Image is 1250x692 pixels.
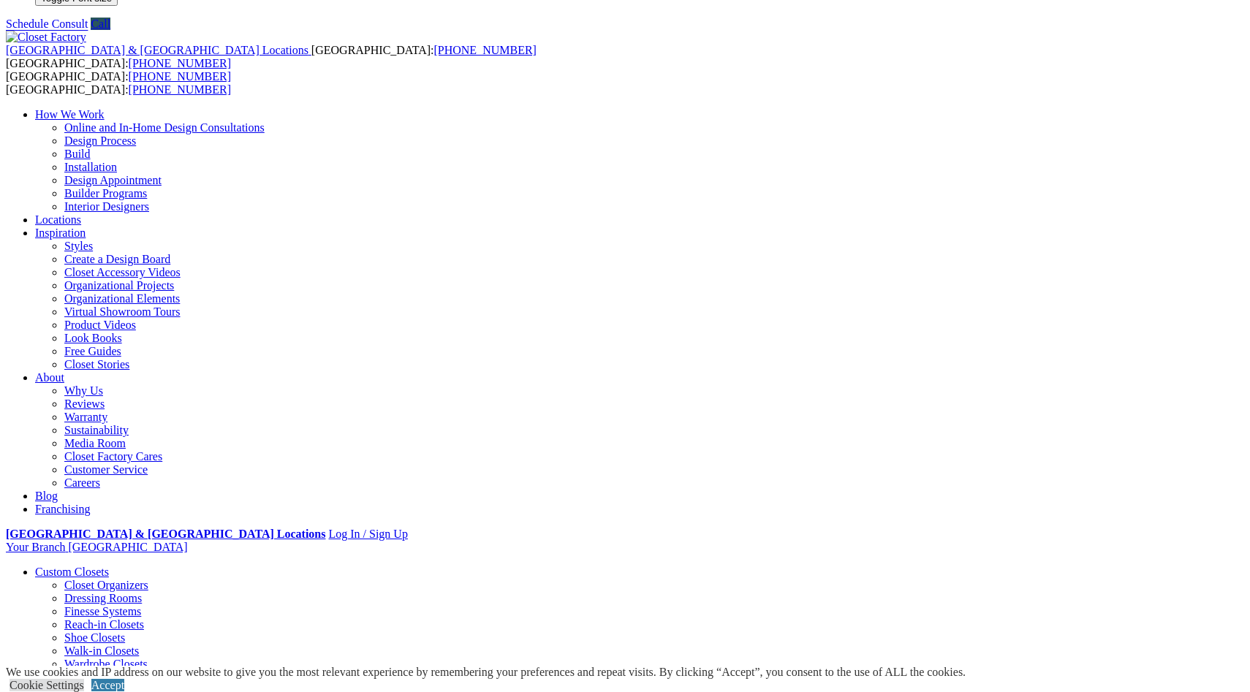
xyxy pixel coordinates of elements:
[6,44,311,56] a: [GEOGRAPHIC_DATA] & [GEOGRAPHIC_DATA] Locations
[64,332,122,344] a: Look Books
[64,579,148,591] a: Closet Organizers
[6,44,537,69] span: [GEOGRAPHIC_DATA]: [GEOGRAPHIC_DATA]:
[64,463,148,476] a: Customer Service
[129,57,231,69] a: [PHONE_NUMBER]
[35,490,58,502] a: Blog
[35,213,81,226] a: Locations
[64,345,121,357] a: Free Guides
[64,161,117,173] a: Installation
[35,566,109,578] a: Custom Closets
[6,70,231,96] span: [GEOGRAPHIC_DATA]: [GEOGRAPHIC_DATA]:
[64,592,142,604] a: Dressing Rooms
[64,358,129,370] a: Closet Stories
[64,631,125,644] a: Shoe Closets
[6,18,88,30] a: Schedule Consult
[6,31,86,44] img: Closet Factory
[64,476,100,489] a: Careers
[64,424,129,436] a: Sustainability
[64,174,162,186] a: Design Appointment
[129,70,231,83] a: [PHONE_NUMBER]
[64,187,147,199] a: Builder Programs
[64,305,181,318] a: Virtual Showroom Tours
[35,371,64,384] a: About
[64,240,93,252] a: Styles
[64,253,170,265] a: Create a Design Board
[64,645,139,657] a: Walk-in Closets
[6,541,188,553] a: Your Branch [GEOGRAPHIC_DATA]
[10,679,84,691] a: Cookie Settings
[91,18,110,30] a: Call
[6,528,325,540] a: [GEOGRAPHIC_DATA] & [GEOGRAPHIC_DATA] Locations
[64,398,105,410] a: Reviews
[68,541,187,553] span: [GEOGRAPHIC_DATA]
[64,437,126,449] a: Media Room
[35,503,91,515] a: Franchising
[64,148,91,160] a: Build
[64,266,181,278] a: Closet Accessory Videos
[129,83,231,96] a: [PHONE_NUMBER]
[433,44,536,56] a: [PHONE_NUMBER]
[64,450,162,463] a: Closet Factory Cares
[64,121,265,134] a: Online and In-Home Design Consultations
[64,319,136,331] a: Product Videos
[64,605,141,617] a: Finesse Systems
[35,108,105,121] a: How We Work
[64,384,103,397] a: Why Us
[64,411,107,423] a: Warranty
[64,200,149,213] a: Interior Designers
[6,666,966,679] div: We use cookies and IP address on our website to give you the most relevant experience by remember...
[35,227,86,239] a: Inspiration
[328,528,407,540] a: Log In / Sign Up
[6,44,308,56] span: [GEOGRAPHIC_DATA] & [GEOGRAPHIC_DATA] Locations
[64,279,174,292] a: Organizational Projects
[64,618,144,631] a: Reach-in Closets
[64,292,180,305] a: Organizational Elements
[91,679,124,691] a: Accept
[64,658,148,670] a: Wardrobe Closets
[64,134,136,147] a: Design Process
[6,541,65,553] span: Your Branch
